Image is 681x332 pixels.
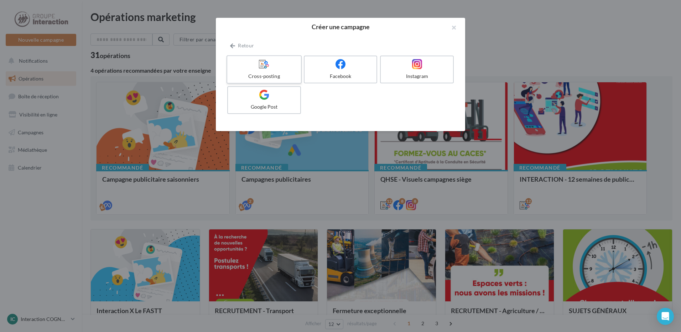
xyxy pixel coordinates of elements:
[227,41,257,50] button: Retour
[657,308,674,325] div: Open Intercom Messenger
[227,24,454,30] h2: Créer une campagne
[384,73,450,80] div: Instagram
[230,73,298,80] div: Cross-posting
[307,73,374,80] div: Facebook
[231,103,297,110] div: Google Post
